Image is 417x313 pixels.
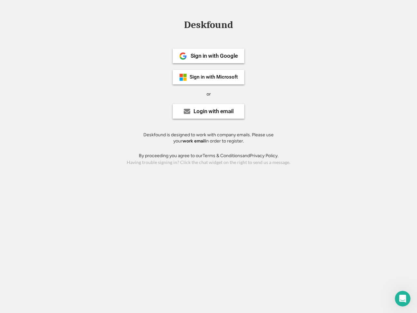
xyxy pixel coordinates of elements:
div: Sign in with Google [191,53,238,59]
div: or [207,91,211,97]
div: Login with email [194,109,234,114]
img: 1024px-Google__G__Logo.svg.png [179,52,187,60]
a: Terms & Conditions [203,153,242,158]
div: By proceeding you agree to our and [139,153,279,159]
div: Deskfound is designed to work with company emails. Please use your in order to register. [135,132,282,144]
strong: work email [182,138,205,144]
iframe: Intercom live chat [395,291,410,306]
a: Privacy Policy. [250,153,279,158]
div: Deskfound [181,20,236,30]
img: ms-symbollockup_mssymbol_19.png [179,73,187,81]
div: Sign in with Microsoft [190,75,238,80]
